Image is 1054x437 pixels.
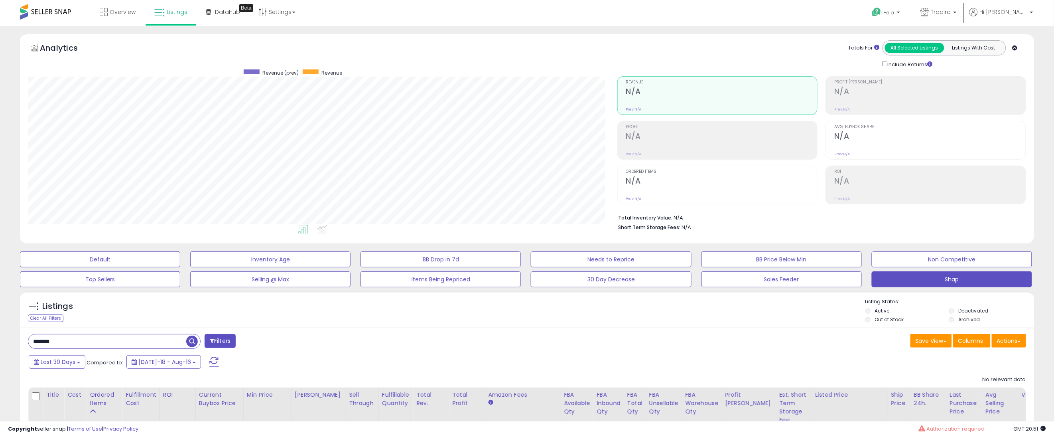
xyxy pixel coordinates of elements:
button: Top Sellers [20,271,180,287]
button: Columns [953,334,991,348]
b: Short Term Storage Fees: [619,224,681,231]
span: Avg. Buybox Share [834,125,1026,129]
button: Last 30 Days [29,355,85,369]
h2: N/A [626,132,818,142]
a: Terms of Use [68,425,102,433]
div: Fulfillable Quantity [382,391,410,407]
div: [PERSON_NAME] [295,391,342,399]
div: Include Returns [877,59,942,68]
div: Tooltip anchor [239,4,253,12]
div: Amazon Fees [488,391,557,399]
div: Avg Selling Price [986,391,1015,416]
i: Get Help [872,7,882,17]
span: Hi [PERSON_NAME] [980,8,1028,16]
button: Actions [992,334,1026,348]
h2: N/A [834,132,1026,142]
button: 30 Day Decrease [531,271,691,287]
h2: N/A [834,176,1026,187]
small: Prev: N/A [834,152,850,156]
span: Overview [110,8,136,16]
button: Non Competitive [872,251,1032,267]
button: All Selected Listings [885,43,944,53]
h2: N/A [626,176,818,187]
small: Prev: N/A [834,196,850,201]
h2: N/A [626,87,818,98]
span: Columns [958,337,983,345]
div: Total Rev. [416,391,445,407]
span: Authorization required [927,425,985,433]
span: Compared to: [87,359,123,366]
label: Archived [959,316,980,323]
button: Sales Feeder [701,271,862,287]
small: Prev: N/A [626,152,642,156]
a: Help [866,1,908,26]
div: FBA Available Qty [564,391,590,416]
div: seller snap | | [8,425,138,433]
span: Last 30 Days [41,358,75,366]
span: Revenue (prev) [262,69,299,76]
button: Listings With Cost [944,43,1003,53]
div: Velocity [1022,391,1051,399]
button: BB Price Below Min [701,251,862,267]
span: ROI [834,170,1026,174]
strong: Copyright [8,425,37,433]
span: Tradiro [931,8,951,16]
span: Listings [167,8,187,16]
a: Privacy Policy [103,425,138,433]
div: Totals For [849,44,880,52]
div: Current Buybox Price [199,391,240,407]
button: Selling @ Max [190,271,351,287]
span: Profit [PERSON_NAME] [834,80,1026,85]
label: Deactivated [959,307,989,314]
p: Listing States: [865,298,1034,306]
button: BB Drop in 7d [361,251,521,267]
b: Total Inventory Value: [619,214,673,221]
div: Profit [PERSON_NAME] [725,391,773,407]
div: Est. Short Term Storage Fee [780,391,809,424]
span: Profit [626,125,818,129]
button: Filters [205,334,236,348]
div: BB Share 24h. [914,391,943,407]
div: FBA Warehouse Qty [685,391,718,416]
h2: N/A [834,87,1026,98]
div: Ship Price [891,391,907,407]
button: Inventory Age [190,251,351,267]
span: Revenue [626,80,818,85]
label: Out of Stock [875,316,904,323]
h5: Listings [42,301,73,312]
span: Ordered Items [626,170,818,174]
div: Last Purchase Price [950,391,979,416]
h5: Analytics [40,42,93,55]
button: Default [20,251,180,267]
span: 2025-09-16 20:51 GMT [1014,425,1046,433]
button: Save View [910,334,952,348]
small: Prev: N/A [626,196,642,201]
small: Prev: N/A [834,107,850,112]
span: [DATE]-18 - Aug-16 [138,358,191,366]
label: Active [875,307,889,314]
div: Clear All Filters [28,314,63,322]
li: N/A [619,212,1020,222]
span: N/A [682,223,692,231]
div: Fulfillment Cost [126,391,156,407]
div: Min Price [247,391,288,399]
span: Help [884,9,894,16]
button: Shap [872,271,1032,287]
a: Hi [PERSON_NAME] [969,8,1033,26]
span: Revenue [321,69,342,76]
div: Title [46,391,61,399]
div: Listed Price [816,391,885,399]
div: Ordered Items [90,391,119,407]
small: Prev: N/A [626,107,642,112]
div: Total Profit [452,391,481,407]
button: [DATE]-18 - Aug-16 [126,355,201,369]
div: Cost [67,391,83,399]
button: Needs to Reprice [531,251,691,267]
button: Items Being Repriced [361,271,521,287]
div: Sell Through [349,391,375,407]
div: FBA Unsellable Qty [649,391,679,416]
div: No relevant data [983,376,1026,384]
small: Amazon Fees. [488,399,493,406]
div: FBA Total Qty [627,391,642,416]
div: FBA inbound Qty [597,391,621,416]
